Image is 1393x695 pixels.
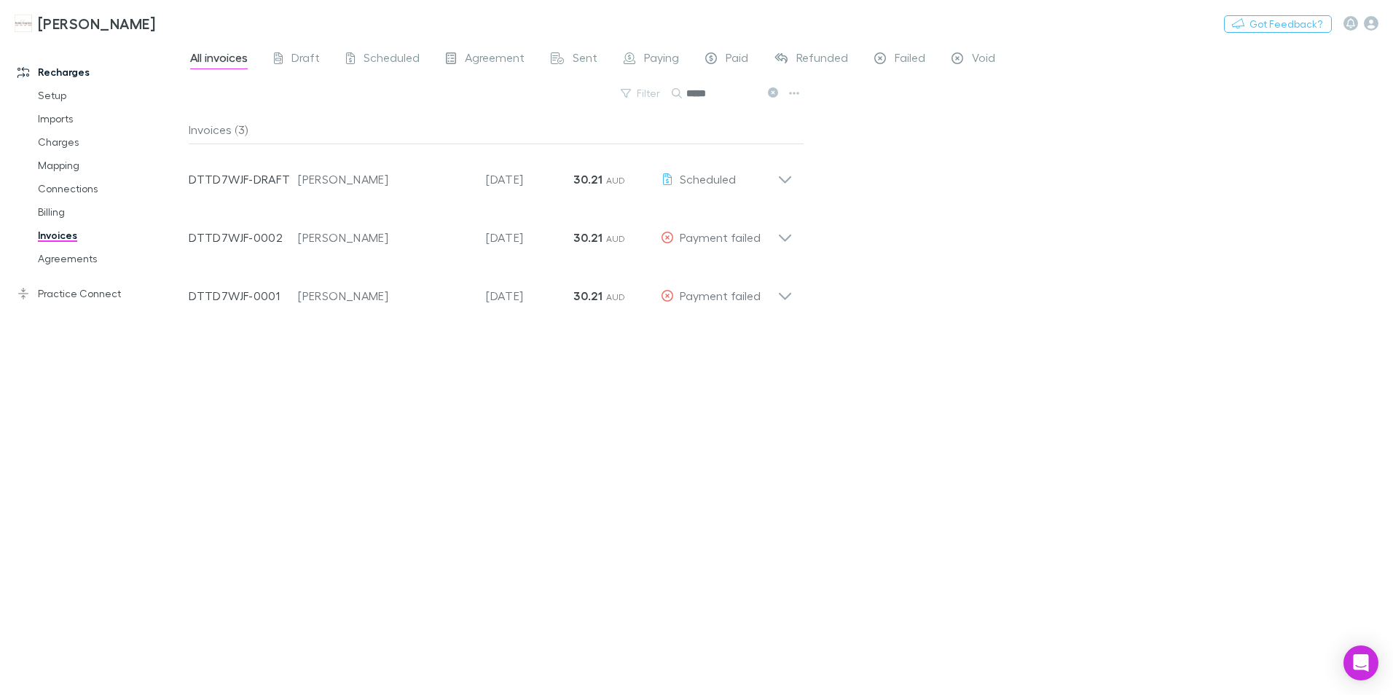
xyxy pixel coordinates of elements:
[680,288,761,302] span: Payment failed
[486,287,573,305] p: [DATE]
[23,84,197,107] a: Setup
[298,170,471,188] div: [PERSON_NAME]
[606,291,626,302] span: AUD
[1224,15,1332,33] button: Got Feedback?
[23,154,197,177] a: Mapping
[680,172,736,186] span: Scheduled
[972,50,995,69] span: Void
[606,175,626,186] span: AUD
[189,229,298,246] p: DTTD7WJF-0002
[573,288,603,303] strong: 30.21
[298,287,471,305] div: [PERSON_NAME]
[190,50,248,69] span: All invoices
[189,170,298,188] p: DTTD7WJF-DRAFT
[364,50,420,69] span: Scheduled
[177,144,804,203] div: DTTD7WJF-DRAFT[PERSON_NAME][DATE]30.21 AUDScheduled
[23,107,197,130] a: Imports
[573,172,603,186] strong: 30.21
[726,50,748,69] span: Paid
[465,50,525,69] span: Agreement
[3,60,197,84] a: Recharges
[23,224,197,247] a: Invoices
[298,229,471,246] div: [PERSON_NAME]
[573,230,603,245] strong: 30.21
[177,261,804,319] div: DTTD7WJF-0001[PERSON_NAME][DATE]30.21 AUDPayment failed
[3,282,197,305] a: Practice Connect
[23,247,197,270] a: Agreements
[23,177,197,200] a: Connections
[644,50,679,69] span: Paying
[15,15,32,32] img: Hales Douglass's Logo
[573,50,597,69] span: Sent
[796,50,848,69] span: Refunded
[291,50,320,69] span: Draft
[189,287,298,305] p: DTTD7WJF-0001
[895,50,925,69] span: Failed
[680,230,761,244] span: Payment failed
[486,170,573,188] p: [DATE]
[6,6,164,41] a: [PERSON_NAME]
[486,229,573,246] p: [DATE]
[606,233,626,244] span: AUD
[1343,645,1378,680] div: Open Intercom Messenger
[23,200,197,224] a: Billing
[177,203,804,261] div: DTTD7WJF-0002[PERSON_NAME][DATE]30.21 AUDPayment failed
[23,130,197,154] a: Charges
[38,15,155,32] h3: [PERSON_NAME]
[613,85,669,102] button: Filter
